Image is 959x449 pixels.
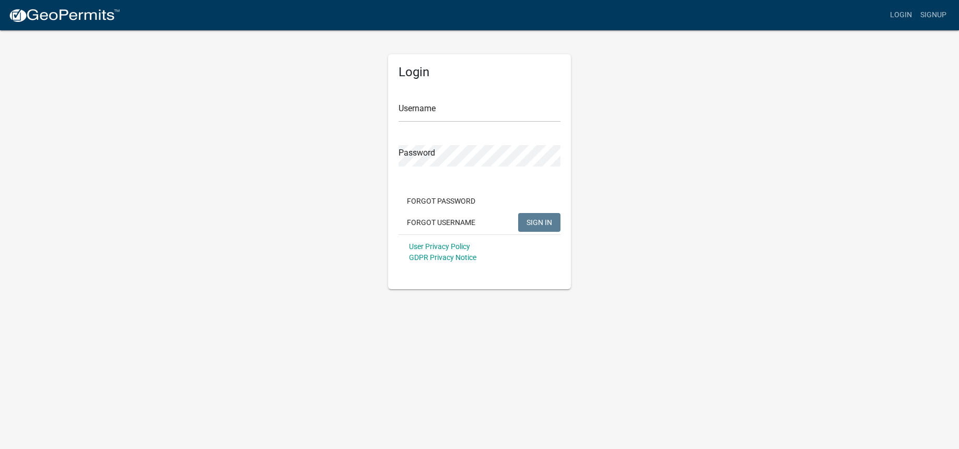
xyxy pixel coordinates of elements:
[399,213,484,232] button: Forgot Username
[886,5,916,25] a: Login
[527,218,552,226] span: SIGN IN
[409,242,470,251] a: User Privacy Policy
[916,5,951,25] a: Signup
[518,213,560,232] button: SIGN IN
[399,192,484,210] button: Forgot Password
[409,253,476,262] a: GDPR Privacy Notice
[399,65,560,80] h5: Login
